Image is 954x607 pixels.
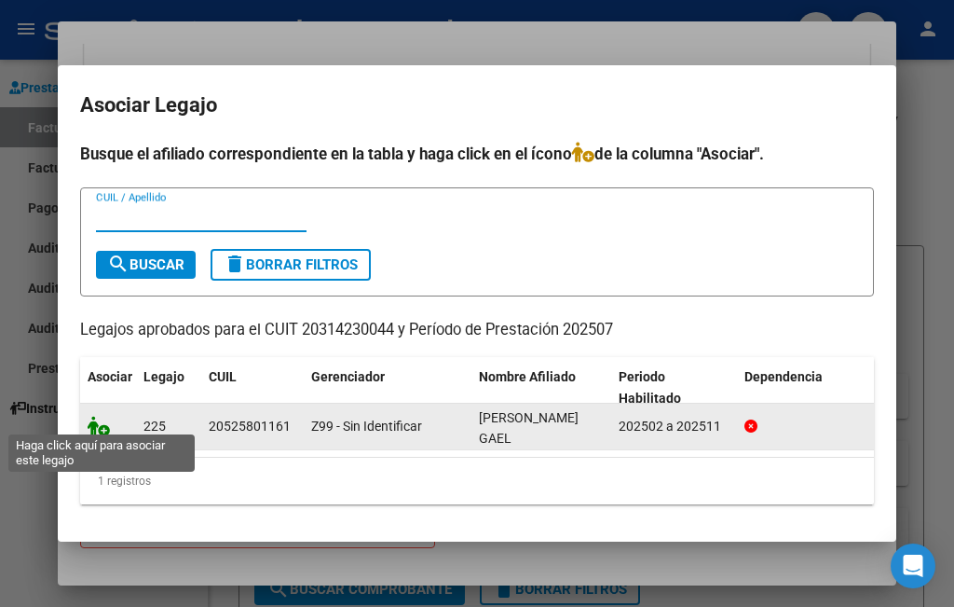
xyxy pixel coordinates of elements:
div: Open Intercom Messenger [891,544,935,588]
div: 202502 a 202511 [619,416,729,437]
h2: Asociar Legajo [80,88,874,123]
datatable-header-cell: Asociar [80,357,136,419]
span: Periodo Habilitado [619,369,681,406]
div: 1 registros [80,458,874,504]
button: Borrar Filtros [211,249,371,281]
datatable-header-cell: CUIL [201,357,304,419]
span: Borrar Filtros [224,256,358,273]
button: Buscar [96,251,196,279]
span: Legajo [143,369,184,384]
div: 20525801161 [209,416,291,437]
span: Asociar [88,369,132,384]
datatable-header-cell: Gerenciador [304,357,471,419]
h4: Busque el afiliado correspondiente en la tabla y haga click en el ícono de la columna "Asociar". [80,142,874,166]
mat-icon: delete [224,253,246,275]
p: Legajos aprobados para el CUIT 20314230044 y Período de Prestación 202507 [80,319,874,342]
datatable-header-cell: Dependencia [737,357,877,419]
datatable-header-cell: Legajo [136,357,201,419]
span: Gerenciador [311,369,385,384]
datatable-header-cell: Nombre Afiliado [471,357,611,419]
span: CUIL [209,369,237,384]
span: 225 [143,419,166,434]
span: Nombre Afiliado [479,369,576,384]
span: FLORES TELLO GAEL [479,410,579,447]
span: Dependencia [744,369,823,384]
mat-icon: search [107,253,129,275]
span: Z99 - Sin Identificar [311,419,422,434]
span: Buscar [107,256,184,273]
datatable-header-cell: Periodo Habilitado [611,357,737,419]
